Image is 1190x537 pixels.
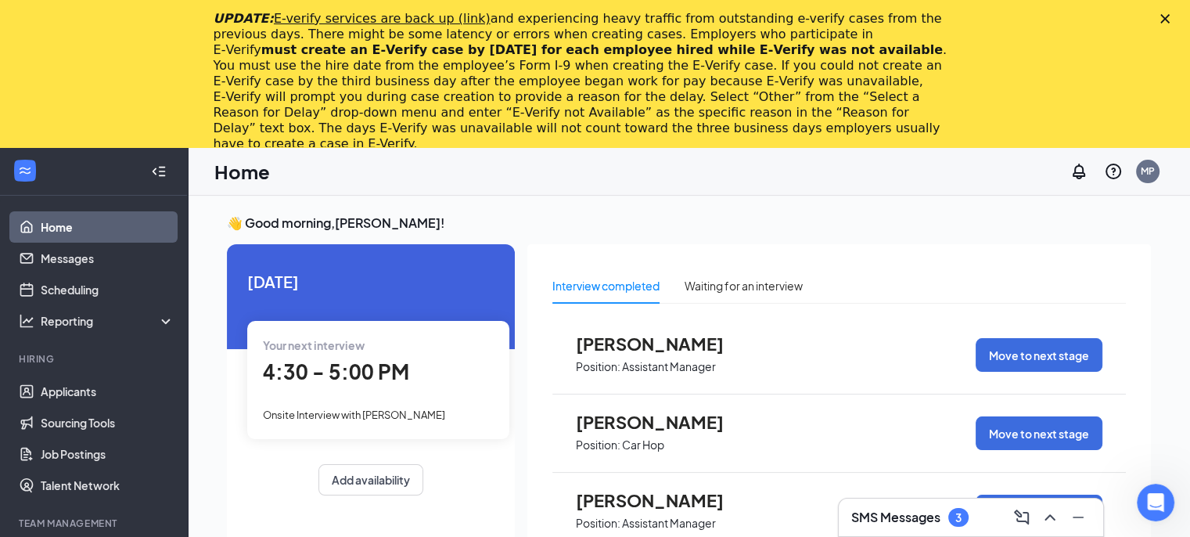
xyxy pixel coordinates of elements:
button: Add availability [318,464,423,496]
svg: ComposeMessage [1012,508,1031,527]
span: Onsite Interview with [PERSON_NAME] [263,409,445,421]
h3: 👋 Good morning, [PERSON_NAME] ! [227,214,1151,232]
a: Talent Network [41,470,174,501]
a: Messages [41,243,174,274]
p: Car Hop [622,438,664,452]
div: MP [1141,164,1155,178]
span: [PERSON_NAME] [576,333,748,354]
svg: Notifications [1070,162,1088,181]
a: Applicants [41,376,174,407]
svg: Minimize [1069,508,1088,527]
span: [PERSON_NAME] [576,412,748,432]
div: Team Management [19,517,171,530]
span: [PERSON_NAME] [576,490,748,510]
button: ComposeMessage [1009,505,1034,530]
a: Home [41,211,174,243]
span: 4:30 - 5:00 PM [263,359,409,384]
h1: Home [214,158,270,185]
div: Waiting for an interview [685,277,803,294]
svg: Analysis [19,313,34,329]
button: Move to next stage [976,495,1102,528]
svg: Collapse [151,164,167,179]
div: Interview completed [552,277,660,294]
iframe: Intercom live chat [1137,484,1174,521]
p: Position: [576,516,620,531]
span: Your next interview [263,338,365,352]
a: Job Postings [41,438,174,470]
svg: QuestionInfo [1104,162,1123,181]
b: must create an E‑Verify case by [DATE] for each employee hired while E‑Verify was not available [261,42,943,57]
p: Position: [576,359,620,374]
p: Assistant Manager [622,516,716,531]
button: Minimize [1066,505,1091,530]
svg: WorkstreamLogo [17,163,33,178]
button: ChevronUp [1037,505,1062,530]
div: Close [1160,14,1176,23]
a: Sourcing Tools [41,407,174,438]
a: E-verify services are back up (link) [274,11,491,26]
svg: ChevronUp [1041,508,1059,527]
button: Move to next stage [976,416,1102,450]
div: 3 [955,511,962,524]
i: UPDATE: [214,11,491,26]
div: Reporting [41,313,175,329]
p: Assistant Manager [622,359,716,374]
p: Position: [576,438,620,452]
div: Hiring [19,352,171,366]
div: and experiencing heavy traffic from outstanding e-verify cases from the previous days. There migh... [214,11,952,152]
button: Move to next stage [976,338,1102,372]
span: [DATE] [247,269,494,294]
h3: SMS Messages [851,509,940,526]
a: Scheduling [41,274,174,305]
